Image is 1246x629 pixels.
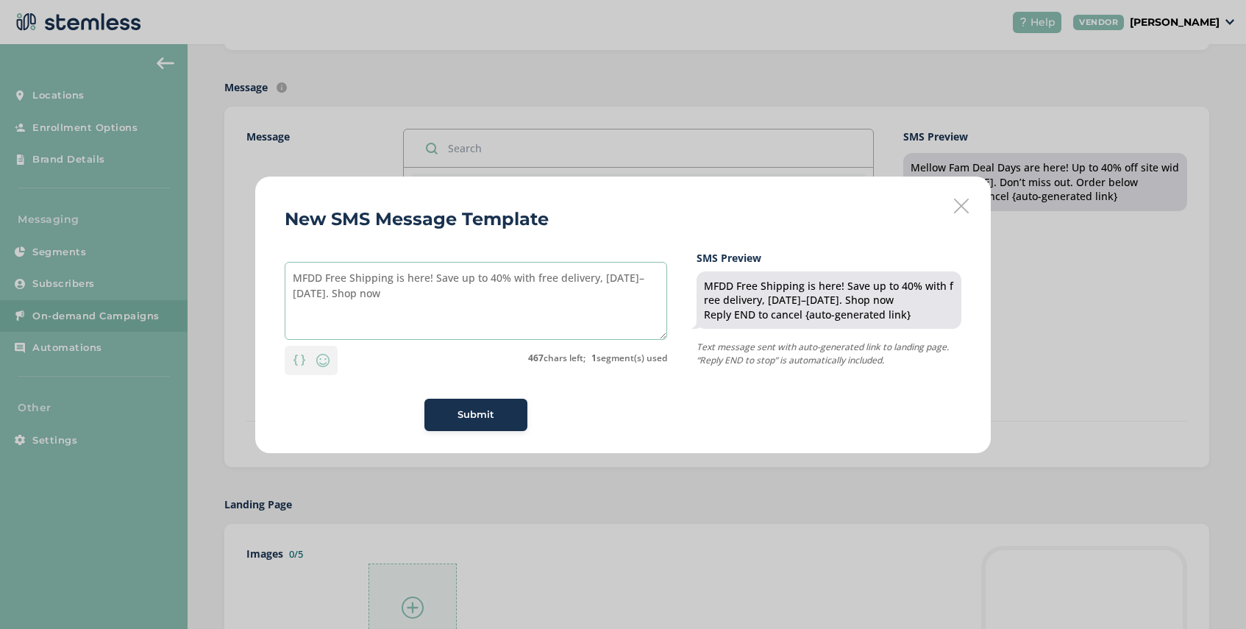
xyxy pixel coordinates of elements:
p: Text message sent with auto-generated link to landing page. “Reply END to stop” is automatically ... [697,341,961,367]
strong: 467 [528,352,544,364]
img: icon-brackets-fa390dc5.svg [293,355,305,365]
label: chars left; [528,352,585,365]
span: Submit [458,408,494,422]
label: SMS Preview [697,250,961,266]
img: icon-smiley-d6edb5a7.svg [314,352,332,369]
label: segment(s) used [591,352,667,365]
iframe: Chat Widget [1172,558,1246,629]
button: Submit [424,399,527,431]
div: MFDD Free Shipping is here! Save up to 40% with free delivery, [DATE]–[DATE]. Shop now Reply END ... [704,279,954,322]
h2: New SMS Message Template [285,206,549,232]
strong: 1 [591,352,597,364]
